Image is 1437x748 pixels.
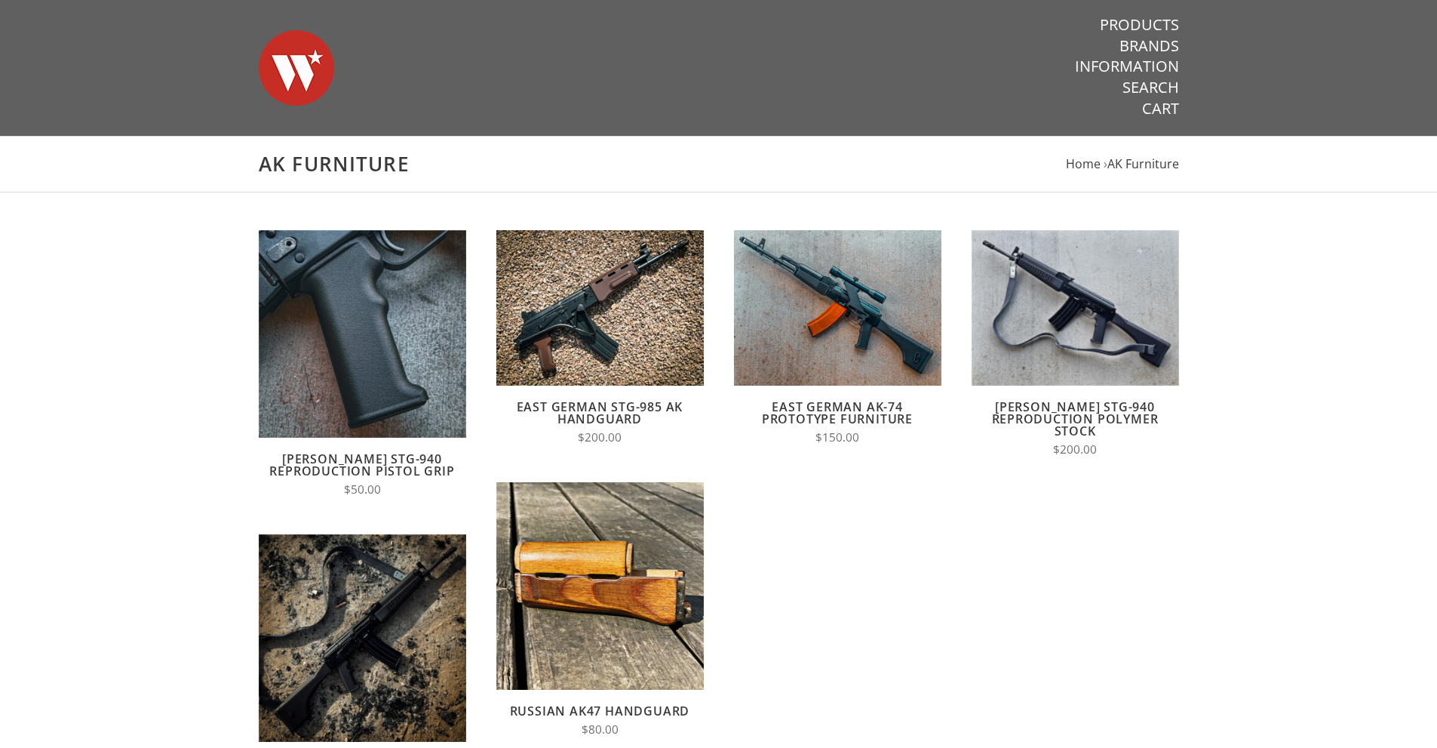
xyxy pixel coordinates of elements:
[1066,155,1101,172] a: Home
[517,399,683,427] a: East German STG-985 AK Handguard
[1142,99,1179,119] a: Cart
[259,230,466,438] img: Wieger STG-940 Reproduction Pistol Grip
[496,482,704,690] img: Russian AK47 Handguard
[510,703,690,719] a: Russian AK47 Handguard
[734,230,941,386] img: East German AK-74 Prototype Furniture
[582,722,619,737] span: $80.00
[1104,154,1179,174] li: ›
[992,399,1159,439] a: [PERSON_NAME] STG-940 Reproduction Polymer Stock
[259,534,466,742] img: Wieger STG-940 Reproduction Furniture Kit
[344,482,381,497] span: $50.00
[1053,442,1097,457] span: $200.00
[259,152,1179,177] h1: AK Furniture
[1107,155,1179,172] a: AK Furniture
[972,230,1179,386] img: Wieger STG-940 Reproduction Polymer Stock
[269,451,454,479] a: [PERSON_NAME] STG-940 Reproduction Pistol Grip
[1119,36,1179,56] a: Brands
[1122,78,1179,97] a: Search
[762,399,913,427] a: East German AK-74 Prototype Furniture
[259,15,334,121] img: Warsaw Wood Co.
[1100,15,1179,35] a: Products
[1075,57,1179,76] a: Information
[496,230,704,386] img: East German STG-985 AK Handguard
[815,429,859,445] span: $150.00
[578,429,622,445] span: $200.00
